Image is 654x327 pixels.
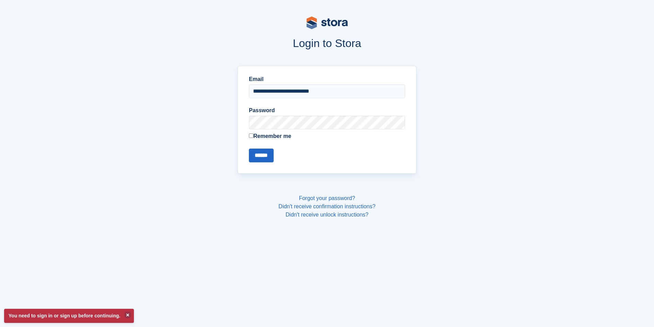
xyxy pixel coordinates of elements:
[4,309,134,323] p: You need to sign in or sign up before continuing.
[249,133,253,138] input: Remember me
[278,203,375,209] a: Didn't receive confirmation instructions?
[249,132,405,140] label: Remember me
[307,16,348,29] img: stora-logo-53a41332b3708ae10de48c4981b4e9114cc0af31d8433b30ea865607fb682f29.svg
[249,75,405,83] label: Email
[249,106,405,115] label: Password
[107,37,548,49] h1: Login to Stora
[299,195,355,201] a: Forgot your password?
[286,212,368,218] a: Didn't receive unlock instructions?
